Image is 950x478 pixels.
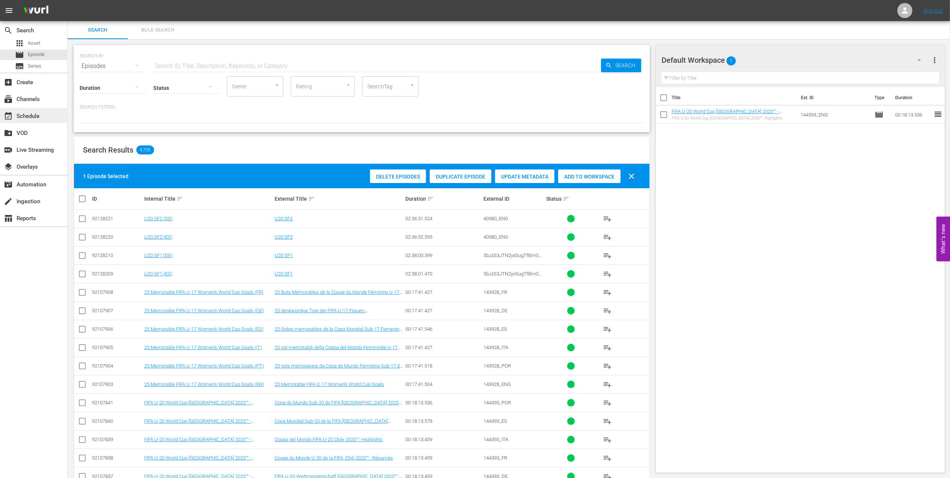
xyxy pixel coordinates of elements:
[892,106,933,124] td: 00:18:13.536
[483,234,508,240] span: 40980_ENG
[4,162,13,171] span: Overlays
[598,375,616,393] button: playlist_add
[612,59,641,72] span: Search
[726,53,736,69] span: 1
[92,400,142,405] div: 92107841
[275,253,293,258] a: U20 SF1
[483,308,507,313] span: 143928_DE
[405,400,481,405] div: 00:18:13.536
[409,82,416,89] button: Open
[92,418,142,424] div: 92107840
[4,145,13,154] span: Live Streaming
[275,326,402,337] a: 25 Goles memorables de la Copa Mundial Sub-17 Femenina de la FIFA
[28,39,40,47] span: Asset
[483,381,511,387] span: 143928_ENG
[144,308,264,313] a: 25 Memorable FIFA U-17 Women’s World Cup Goals (DE)
[603,325,612,334] span: playlist_add
[662,50,928,71] div: Default Workspace
[563,195,569,202] span: sort
[72,26,123,35] span: Search
[627,172,636,181] span: clear
[598,394,616,412] button: playlist_add
[4,26,13,35] span: Search
[144,194,272,203] div: Internal Title
[603,233,612,242] span: playlist_add
[144,418,254,430] a: FIFA U-20 World Cup [GEOGRAPHIC_DATA] 2025™ - Highlights Bundle Round of 16 (ES)
[92,289,142,295] div: 92107908
[495,169,554,183] button: Update Metadata
[930,56,939,65] span: more_vert
[495,174,554,180] span: Update Metadata
[405,194,481,203] div: Duration
[405,418,481,424] div: 00:18:13.578
[603,269,612,278] span: playlist_add
[275,194,403,203] div: External Title
[603,435,612,444] span: playlist_add
[796,87,870,108] th: Ext. ID
[4,95,13,104] span: Channels
[92,437,142,442] div: 92107839
[598,247,616,265] button: playlist_add
[83,145,133,154] span: Search Results
[275,400,403,411] a: Copa do Mundo Sub-20 da FIFA [GEOGRAPHIC_DATA] 2025™: Melhores Momentos
[933,110,942,119] span: reorder
[598,302,616,320] button: playlist_add
[275,363,403,374] a: 25 gols memoráveis da Copa do Mundo Feminina Sub-17 da FIFA
[92,381,142,387] div: 92107903
[483,326,507,332] span: 143928_ES
[405,363,481,369] div: 00:17:41.518
[15,62,24,71] span: Series
[672,109,782,120] a: FIFA U-20 World Cup [GEOGRAPHIC_DATA] 2025™ - Highlights Bundle Round of 16 (EN)
[598,210,616,228] button: playlist_add
[923,8,943,14] a: Sign Out
[558,174,621,180] span: Add to Workspace
[92,234,142,240] div: 92128220
[15,50,24,59] span: Episode
[144,253,172,258] a: U20 SF1 (DE)
[483,437,508,442] span: 144393_ITA
[345,82,352,89] button: Open
[891,87,936,108] th: Duration
[4,78,13,87] span: Create
[797,106,872,124] td: 144393_ENG
[598,283,616,301] button: playlist_add
[483,345,508,350] span: 143928_ITA
[136,145,154,154] span: 4,795
[18,2,54,20] img: ans4CAIJ8jUAAAAAAAAAAAAAAAAAAAAAAAAgQb4GAAAAAAAAAAAAAAAAAAAAAAAAJMjXAAAAAAAAAAAAAAAAAAAAAAAAgAT5G...
[483,216,508,221] span: 40980_ENG
[603,398,612,407] span: playlist_add
[92,253,142,258] div: 92128210
[370,174,426,180] span: Delete Episodes
[144,381,264,387] a: 25 Memorable FIFA U-17 Women’s World Cup Goals (EN)
[28,51,45,58] span: Episode
[603,251,612,260] span: playlist_add
[483,418,507,424] span: 144393_ES
[275,345,400,356] a: 25 gol memorabili della Coppa del Mondo Femminile U-17 FIFA
[405,345,481,350] div: 00:17:41.427
[144,216,172,221] a: U20 SF2 (DE)
[603,380,612,389] span: playlist_add
[80,104,644,110] p: Search Filters:
[874,110,884,119] span: Episode
[275,437,383,442] a: Coppa del Mondo FIFA U-20 Chile 2025™: Highlights
[405,216,481,221] div: 02:36:31.524
[92,271,142,277] div: 92128209
[92,345,142,350] div: 92107905
[546,194,596,203] div: Status
[92,216,142,221] div: 92128221
[622,167,640,185] button: clear
[405,253,481,258] div: 02:38:00.399
[598,265,616,283] button: playlist_add
[275,418,391,430] a: Copa Mundial Sub-20 de la FIFA [GEOGRAPHIC_DATA] 2025™: Resúmenes
[28,62,41,70] span: Series
[405,234,481,240] div: 02:36:32.595
[598,339,616,357] button: playlist_add
[930,51,939,69] button: more_vert
[92,196,142,202] div: ID
[558,169,621,183] button: Add to Workspace
[92,455,142,461] div: 92107838
[5,6,14,15] span: menu
[275,308,369,319] a: 25 denkwürdige Tore der FIFA U-17-Frauen-Weltmeisterschaft
[144,289,263,295] a: 25 Memorable FIFA U-17 Women’s World Cup Goals (FR)
[308,195,315,202] span: sort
